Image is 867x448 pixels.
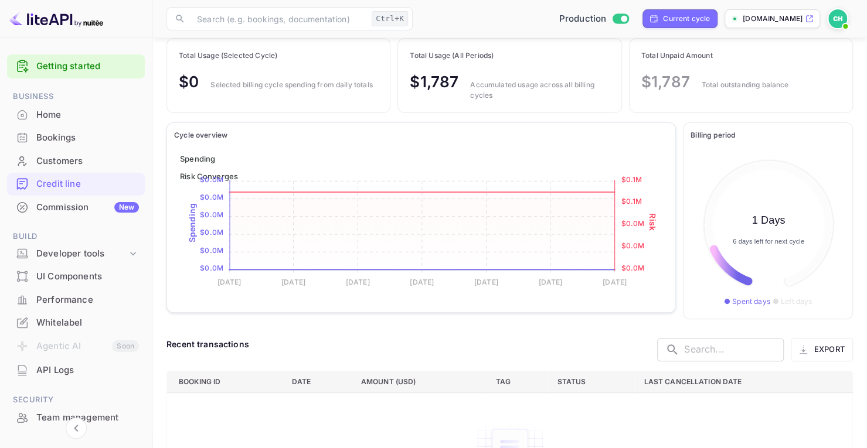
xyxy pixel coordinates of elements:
[410,277,434,286] tspan: [DATE]
[7,265,145,287] a: UI Components
[559,12,607,26] span: Production
[36,293,139,307] div: Performance
[7,126,145,148] a: Bookings
[7,150,145,172] a: Customers
[7,359,145,381] a: API Logs
[346,277,370,286] tspan: [DATE]
[641,70,690,93] p: $1,787
[36,108,139,122] div: Home
[281,277,305,286] tspan: [DATE]
[641,50,789,61] p: Total Unpaid Amount
[36,177,139,191] div: Credit line
[352,371,487,392] th: Amount (USD)
[621,263,644,272] tspan: $0.0M
[36,270,139,283] div: UI Components
[7,54,145,78] div: Getting started
[7,90,145,103] span: Business
[470,80,609,101] p: Accumulated usage across all billing cycles
[180,154,215,163] span: Spending
[474,277,498,286] tspan: [DATE]
[828,9,847,28] img: Cas Hulsbosch
[7,359,145,382] div: API Logs
[283,371,352,392] th: Date
[200,228,223,237] tspan: $0.0M
[200,263,223,272] tspan: $0.0M
[36,364,139,377] div: API Logs
[7,244,145,264] div: Developer tools
[7,406,145,429] div: Team management
[66,418,87,439] button: Collapse navigation
[200,210,223,219] tspan: $0.0M
[702,80,789,90] p: Total outstanding balance
[179,50,373,61] p: Total Usage (Selected Cycle)
[200,175,223,183] tspan: $0.0M
[410,50,609,61] p: Total Usage (All Periods)
[36,60,139,73] a: Getting started
[187,203,198,242] text: Spending
[7,265,145,288] div: UI Components
[648,213,658,231] text: Risk
[200,245,223,254] tspan: $0.0M
[36,155,139,168] div: Customers
[724,296,770,307] p: ● Spent days
[180,172,238,181] span: Risk Converges
[200,192,223,201] tspan: $0.0M
[7,196,145,218] a: CommissionNew
[166,338,249,350] div: Recent transactions
[7,196,145,219] div: CommissionNew
[36,131,139,145] div: Bookings
[7,289,145,312] div: Performance
[487,371,548,392] th: Tag
[773,296,812,307] p: ● Left days
[555,12,634,26] div: Switch to Sandbox mode
[7,104,145,125] a: Home
[7,150,145,173] div: Customers
[791,338,853,361] button: Export
[36,247,127,261] div: Developer tools
[684,338,784,361] input: Search...
[217,277,241,286] tspan: [DATE]
[410,70,458,93] p: $1,787
[9,9,103,28] img: LiteAPI logo
[7,173,145,194] a: Credit line
[36,316,139,330] div: Whitelabel
[167,371,283,392] th: Booking ID
[621,197,642,206] tspan: $0.1M
[210,80,372,90] p: Selected billing cycle spending from daily totals
[7,173,145,196] div: Credit line
[691,130,845,141] p: Billing period
[621,175,642,183] tspan: $0.1M
[190,7,367,30] input: Search (e.g. bookings, documentation)
[7,289,145,310] a: Performance
[36,411,139,425] div: Team management
[114,202,139,213] div: New
[7,406,145,428] a: Team management
[621,219,644,228] tspan: $0.0M
[603,277,627,286] tspan: [DATE]
[621,241,644,250] tspan: $0.0M
[538,277,562,286] tspan: [DATE]
[179,70,199,93] p: $0
[372,11,408,26] div: Ctrl+K
[7,126,145,149] div: Bookings
[634,371,852,392] th: Last cancellation date
[548,371,635,392] th: Status
[36,201,139,214] div: Commission
[174,130,668,141] p: Cycle overview
[7,312,145,333] a: Whitelabel
[7,104,145,126] div: Home
[7,230,145,243] span: Build
[7,394,145,406] span: Security
[7,312,145,334] div: Whitelabel
[743,13,803,24] p: [DOMAIN_NAME]
[663,13,710,24] div: Current cycle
